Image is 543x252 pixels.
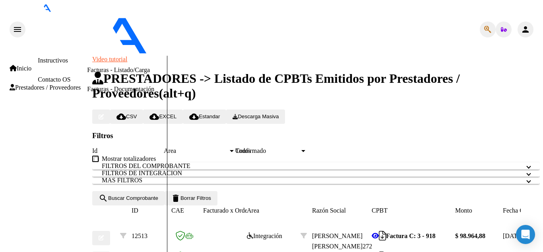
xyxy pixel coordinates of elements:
[372,207,388,214] span: CPBT
[25,12,214,54] img: Logo SAAS
[87,86,154,92] a: Facturas - Documentación
[247,205,301,216] datatable-header-cell: Area
[171,207,184,214] span: CAE
[247,207,259,214] span: Area
[226,113,285,119] app-download-masive: Descarga masiva de comprobantes (adjuntos)
[455,207,472,214] span: Monto
[10,65,31,72] span: Inicio
[102,177,521,184] mat-panel-title: MAS FILTROS
[171,205,203,216] datatable-header-cell: CAE
[372,205,455,216] datatable-header-cell: CPBT
[171,193,180,203] mat-icon: delete
[203,207,260,214] span: Facturado x Orden De
[455,232,485,239] strong: $ 98.964,88
[189,113,220,119] span: Estandar
[503,205,539,216] datatable-header-cell: Fecha Cpbt
[235,147,251,154] span: Todos
[455,205,503,216] datatable-header-cell: Monto
[102,162,521,170] mat-panel-title: FILTROS DEL COMPROBANTE
[10,84,81,91] span: Prestadores / Proveedores
[516,225,535,244] div: Open Intercom Messenger
[379,236,386,236] i: Descargar documento
[247,232,282,239] span: Integración
[87,66,150,73] a: Facturas - Listado/Carga
[189,112,199,121] mat-icon: cloud_download
[164,147,228,154] span: Area
[13,25,22,34] mat-icon: menu
[312,205,372,216] datatable-header-cell: Razón Social
[92,71,460,100] span: PRESTADORES -> Listado de CPBTs Emitidos por Prestadores / Proveedores
[214,49,248,55] span: - SUPERCO
[233,113,279,119] span: Descarga Masiva
[38,76,70,83] a: Contacto OS
[248,49,354,55] span: - [PERSON_NAME] [PERSON_NAME]
[203,205,247,216] datatable-header-cell: Facturado x Orden De
[503,207,532,214] span: Fecha Cpbt
[102,170,521,177] mat-panel-title: FILTROS DE INTEGRACION
[386,232,435,239] strong: Factura C: 3 - 918
[312,231,372,252] div: 27293942205
[312,207,346,214] span: Razón Social
[92,131,540,140] h3: Filtros
[503,232,524,239] span: [DATE]
[159,86,196,100] span: (alt+q)
[312,232,363,250] span: [PERSON_NAME] [PERSON_NAME]
[171,195,211,201] span: Borrar Filtros
[38,57,68,64] a: Instructivos
[521,25,530,34] mat-icon: person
